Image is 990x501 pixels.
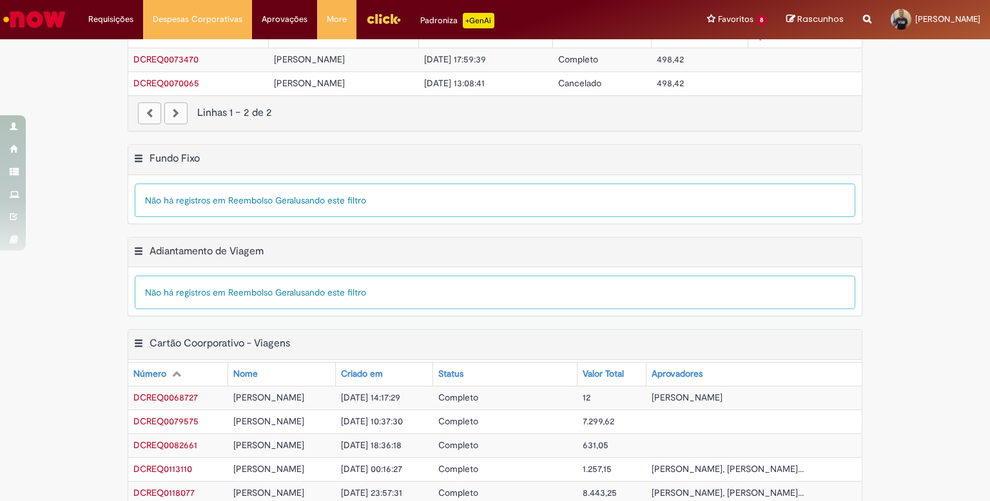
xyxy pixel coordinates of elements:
span: DCREQ0070065 [133,77,199,89]
span: [DATE] 00:16:27 [341,463,402,475]
div: Não há registros em Reembolso Geral [135,184,855,217]
span: Completo [438,415,478,427]
nav: paginação [128,95,862,131]
a: Rascunhos [786,14,844,26]
div: Status [438,368,463,381]
span: [PERSON_NAME] [233,463,304,475]
a: Abrir Registro: DCREQ0082661 [133,439,197,451]
div: Criado em [341,368,383,381]
span: [PERSON_NAME] [274,77,345,89]
span: Despesas Corporativas [153,13,242,26]
div: Nome [233,368,258,381]
span: Favoritos [718,13,753,26]
span: Completo [438,392,478,403]
div: Número [133,368,166,381]
span: DCREQ0113110 [133,463,192,475]
span: [DATE] 10:37:30 [341,415,403,427]
span: usando este filtro [296,287,366,298]
div: Aprovadores [652,368,703,381]
span: DCREQ0073470 [133,53,199,65]
h2: Fundo Fixo [150,152,200,165]
div: Não há registros em Reembolso Geral [135,276,855,309]
span: Cancelado [558,77,601,89]
span: [PERSON_NAME], [PERSON_NAME]... [652,463,804,475]
span: 1.257,15 [583,463,612,475]
span: 7.299,62 [583,415,614,427]
a: Abrir Registro: DCREQ0113110 [133,463,192,475]
img: ServiceNow [1,6,68,32]
a: Abrir Registro: DCREQ0070065 [133,77,199,89]
div: Linhas 1 − 2 de 2 [138,106,852,120]
span: Rascunhos [797,13,844,25]
button: Fundo Fixo Menu de contexto [133,152,144,169]
span: DCREQ0118077 [133,487,195,498]
span: [DATE] 13:08:41 [424,77,485,89]
span: [DATE] 14:17:29 [341,392,400,403]
span: DCREQ0068727 [133,392,198,403]
span: 8.443,25 [583,487,617,498]
span: 631,05 [583,439,608,451]
span: DCREQ0079575 [133,415,199,427]
span: usando este filtro [296,194,366,206]
span: [DATE] 18:36:18 [341,439,402,451]
span: Completo [438,463,478,475]
span: Completo [438,439,478,451]
div: Padroniza [420,13,494,28]
button: Adiantamento de Viagem Menu de contexto [133,245,144,261]
h2: Adiantamento de Viagem [150,245,264,258]
a: Abrir Registro: DCREQ0073470 [133,53,199,65]
img: click_logo_yellow_360x200.png [366,9,401,28]
span: [PERSON_NAME], [PERSON_NAME]... [652,487,804,498]
span: Completo [558,53,598,65]
span: [PERSON_NAME] [233,439,304,451]
a: Abrir Registro: DCREQ0068727 [133,392,198,403]
button: Cartão Coorporativo - Viagens Menu de contexto [133,337,144,354]
span: DCREQ0082661 [133,439,197,451]
span: 498,42 [657,77,684,89]
span: Requisições [88,13,133,26]
span: 12 [583,392,590,403]
h2: Cartão Coorporativo - Viagens [150,337,290,350]
a: Abrir Registro: DCREQ0118077 [133,487,195,498]
span: 498,42 [657,53,684,65]
span: [DATE] 17:59:39 [424,53,486,65]
span: 8 [756,15,767,26]
span: [PERSON_NAME] [274,53,345,65]
a: Abrir Registro: DCREQ0079575 [133,415,199,427]
span: [PERSON_NAME] [652,392,723,403]
span: Completo [438,487,478,498]
p: +GenAi [463,13,494,28]
span: [PERSON_NAME] [233,487,304,498]
div: Valor Total [583,368,624,381]
span: [DATE] 23:57:31 [341,487,402,498]
span: [PERSON_NAME] [233,392,304,403]
span: Aprovações [262,13,307,26]
span: [PERSON_NAME] [233,415,304,427]
span: [PERSON_NAME] [915,14,980,24]
span: More [327,13,347,26]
